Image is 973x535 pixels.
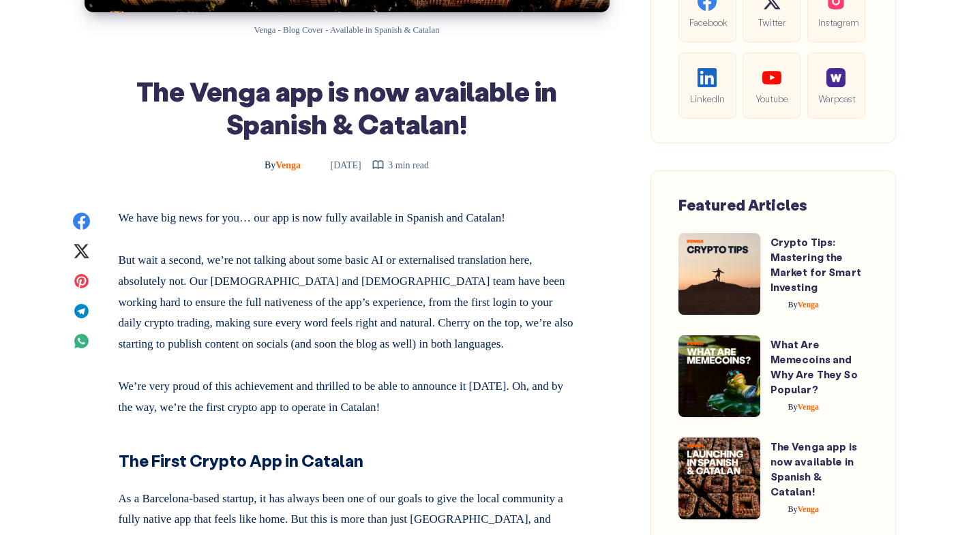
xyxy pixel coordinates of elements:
a: Youtube [743,52,800,119]
span: Venga [265,160,301,170]
span: By [788,402,798,412]
a: ByVenga [265,160,303,170]
img: social-youtube.99db9aba05279f803f3e7a4a838dfb6c.svg [762,68,781,87]
a: Crypto Tips: Mastering the Market for Smart Investing [770,235,861,293]
span: Facebook [689,14,725,30]
a: ByVenga [770,504,820,514]
span: Warpcast [818,91,854,106]
p: We have big news for you… our app is now fully available in Spanish and Catalan! [119,208,575,229]
img: social-linkedin.be646fe421ccab3a2ad91cb58bdc9694.svg [698,68,717,87]
span: Venga [788,402,820,412]
span: Youtube [753,91,790,106]
span: LinkedIn [689,91,725,106]
span: Twitter [753,14,790,30]
span: Venga [788,504,820,514]
a: The Venga app is now available in Spanish & Catalan! [770,440,857,498]
span: By [788,504,798,514]
span: Featured Articles [678,195,807,215]
span: Venga - Blog Cover - Available in Spanish & Catalan [254,25,439,35]
strong: The First Crypto App in Catalan [119,450,363,471]
a: LinkedIn [678,52,736,119]
p: But wait a second, we’re not talking about some basic AI or externalised translation here, absolu... [119,245,575,354]
span: By [265,160,275,170]
p: We’re very proud of this achievement and thrilled to be able to announce it [DATE]. Oh, and by th... [119,371,575,418]
a: Warpcast [807,52,865,119]
span: By [788,300,798,309]
span: Instagram [818,14,854,30]
time: [DATE] [312,160,361,170]
a: ByVenga [770,402,820,412]
a: What Are Memecoins and Why Are They So Popular? [770,337,858,395]
span: Venga [788,300,820,309]
div: 3 min read [372,157,429,174]
h1: The Venga app is now available in Spanish & Catalan! [119,74,575,140]
a: ByVenga [770,300,820,309]
img: social-warpcast.e8a23a7ed3178af0345123c41633f860.png [826,68,845,87]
